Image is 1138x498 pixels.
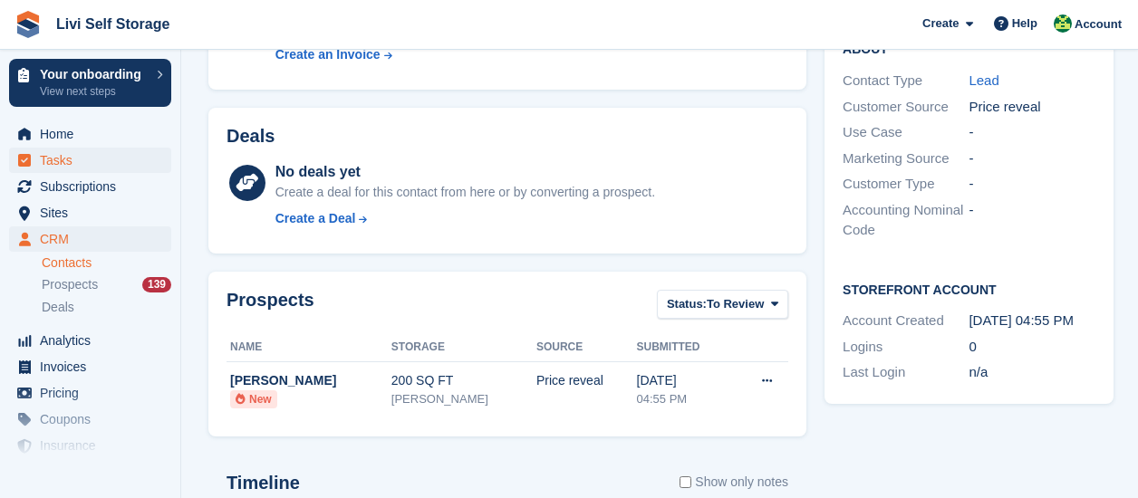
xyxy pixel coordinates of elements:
[42,298,171,317] a: Deals
[40,226,149,252] span: CRM
[42,276,98,293] span: Prospects
[667,295,707,313] span: Status:
[275,45,381,64] div: Create an Invoice
[391,333,536,362] th: Storage
[969,362,1095,383] div: n/a
[843,71,969,91] div: Contact Type
[391,390,536,408] div: [PERSON_NAME]
[1054,14,1072,33] img: Alex Handyside
[843,280,1095,298] h2: Storefront Account
[843,122,969,143] div: Use Case
[227,333,391,362] th: Name
[230,371,391,390] div: [PERSON_NAME]
[843,337,969,358] div: Logins
[9,380,171,406] a: menu
[969,200,1095,241] div: -
[40,380,149,406] span: Pricing
[9,148,171,173] a: menu
[969,337,1095,358] div: 0
[637,371,732,390] div: [DATE]
[40,148,149,173] span: Tasks
[922,14,959,33] span: Create
[707,295,764,313] span: To Review
[1075,15,1122,34] span: Account
[536,333,637,362] th: Source
[657,290,788,320] button: Status: To Review
[9,59,171,107] a: Your onboarding View next steps
[275,209,356,228] div: Create a Deal
[391,371,536,390] div: 200 SQ FT
[142,277,171,292] div: 139
[843,97,969,118] div: Customer Source
[227,126,275,147] h2: Deals
[9,200,171,225] a: menu
[42,275,171,294] a: Prospects 139
[843,362,969,383] div: Last Login
[40,174,149,199] span: Subscriptions
[40,121,149,147] span: Home
[680,473,788,492] label: Show only notes
[40,68,148,81] p: Your onboarding
[637,333,732,362] th: Submitted
[1012,14,1037,33] span: Help
[9,174,171,199] a: menu
[275,45,518,64] a: Create an Invoice
[843,148,969,169] div: Marketing Source
[9,407,171,432] a: menu
[969,148,1095,169] div: -
[9,328,171,353] a: menu
[9,121,171,147] a: menu
[227,473,300,493] h2: Timeline
[680,473,691,492] input: Show only notes
[969,72,998,88] a: Lead
[227,290,314,323] h2: Prospects
[843,174,969,195] div: Customer Type
[14,11,42,38] img: stora-icon-8386f47178a22dfd0bd8f6a31ec36ba5ce8667c1dd55bd0f319d3a0aa187defe.svg
[40,83,148,100] p: View next steps
[275,209,655,228] a: Create a Deal
[9,354,171,379] a: menu
[969,122,1095,143] div: -
[9,433,171,458] a: menu
[637,390,732,408] div: 04:55 PM
[40,354,149,379] span: Invoices
[969,311,1095,331] div: [DATE] 04:55 PM
[843,311,969,331] div: Account Created
[969,97,1095,118] div: Price reveal
[275,183,655,202] div: Create a deal for this contact from here or by converting a prospect.
[9,226,171,252] a: menu
[275,161,655,183] div: No deals yet
[843,200,969,241] div: Accounting Nominal Code
[40,407,149,432] span: Coupons
[49,9,177,39] a: Livi Self Storage
[230,390,277,408] li: New
[536,371,637,390] div: Price reveal
[40,433,149,458] span: Insurance
[40,200,149,225] span: Sites
[969,174,1095,195] div: -
[40,328,149,353] span: Analytics
[42,254,171,272] a: Contacts
[42,299,74,316] span: Deals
